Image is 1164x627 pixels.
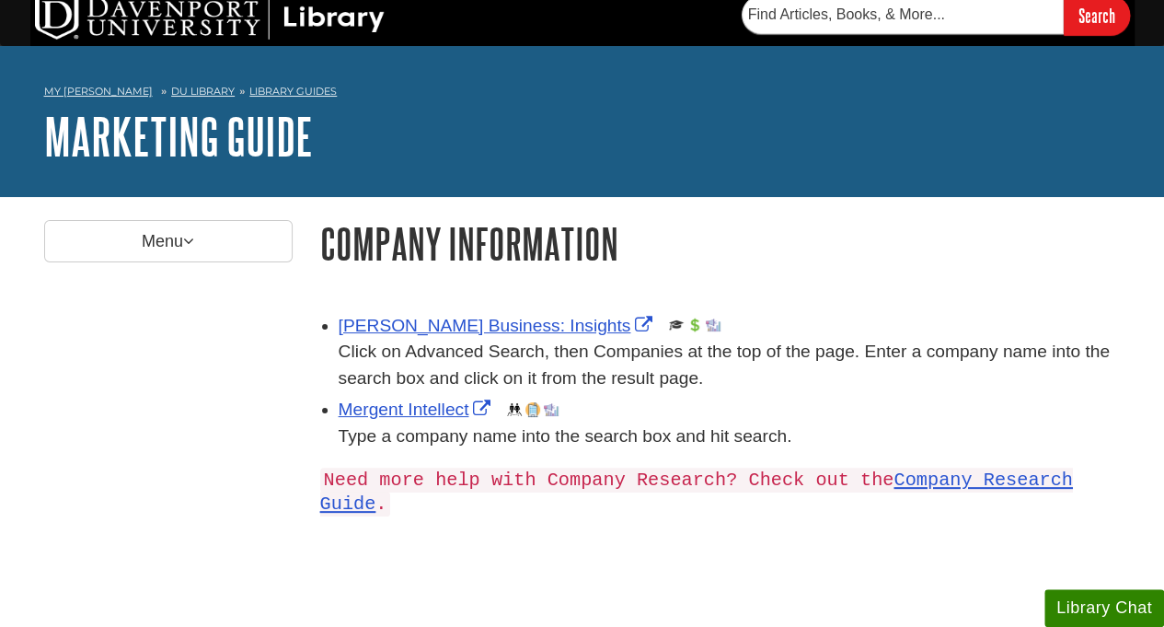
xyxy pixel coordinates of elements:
nav: breadcrumb [44,79,1121,109]
a: Library Guides [249,85,337,98]
img: Company Information [525,402,540,417]
div: Click on Advanced Search, then Companies at the top of the page. Enter a company name into the se... [339,339,1121,392]
a: Marketing Guide [44,108,313,165]
h1: Company Information [320,220,1121,267]
button: Library Chat [1044,589,1164,627]
code: Need more help with Company Research? Check out the . [320,468,1073,516]
a: Link opens in new window [339,400,496,419]
img: Industry Report [706,318,720,332]
p: Menu [44,220,293,262]
a: Company Research Guide [320,470,1073,514]
a: My [PERSON_NAME] [44,84,153,99]
img: Demographics [507,402,522,417]
img: Financial Report [687,318,702,332]
img: Industry Report [544,402,559,417]
a: DU Library [171,85,235,98]
div: Type a company name into the search box and hit search. [339,424,1121,450]
a: Link opens in new window [339,316,658,335]
img: Scholarly or Peer Reviewed [669,318,684,332]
